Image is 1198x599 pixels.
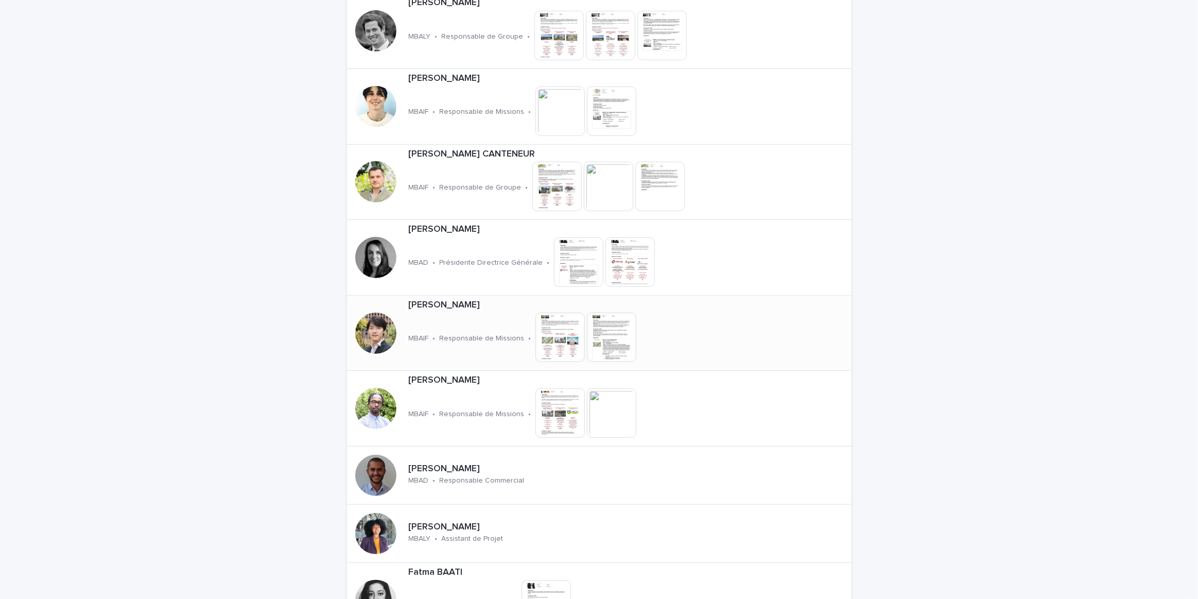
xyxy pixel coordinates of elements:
[433,108,436,116] p: •
[440,108,525,116] p: Responsable de Missions
[347,505,852,563] a: [PERSON_NAME]MBALY•Assistant de Projet
[409,149,813,160] p: [PERSON_NAME] CANTENEUR
[526,183,528,192] p: •
[529,410,531,419] p: •
[409,522,575,533] p: [PERSON_NAME]
[409,224,728,235] p: [PERSON_NAME]
[409,32,431,41] p: MBALY
[433,259,436,267] p: •
[409,410,429,419] p: MBAIF
[347,447,852,505] a: [PERSON_NAME]MBAD•Responsable Commercial
[440,410,525,419] p: Responsable de Missions
[347,220,852,296] a: [PERSON_NAME]MBAD•Présidente Directrice Générale•
[409,375,710,386] p: [PERSON_NAME]
[433,476,436,485] p: •
[409,259,429,267] p: MBAD
[409,300,710,311] p: [PERSON_NAME]
[347,69,852,145] a: [PERSON_NAME]MBAIF•Responsable de Missions•
[347,145,852,220] a: [PERSON_NAME] CANTENEURMBAIF•Responsable de Groupe•
[440,334,525,343] p: Responsable de Missions
[347,371,852,447] a: [PERSON_NAME]MBAIF•Responsable de Missions•
[440,259,543,267] p: Présidente Directrice Générale
[409,567,627,578] p: Fatma BAATI
[433,183,436,192] p: •
[442,32,524,41] p: Responsable de Groupe
[529,108,531,116] p: •
[433,334,436,343] p: •
[433,410,436,419] p: •
[409,183,429,192] p: MBAIF
[409,108,429,116] p: MBAIF
[528,32,530,41] p: •
[409,73,710,84] p: [PERSON_NAME]
[442,535,503,543] p: Assistant de Projet
[440,183,522,192] p: Responsable de Groupe
[435,32,438,41] p: •
[347,296,852,371] a: [PERSON_NAME]MBAIF•Responsable de Missions•
[409,476,429,485] p: MBAD
[409,464,596,475] p: [PERSON_NAME]
[440,476,525,485] p: Responsable Commercial
[409,334,429,343] p: MBAIF
[547,259,550,267] p: •
[529,334,531,343] p: •
[435,535,438,543] p: •
[409,535,431,543] p: MBALY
